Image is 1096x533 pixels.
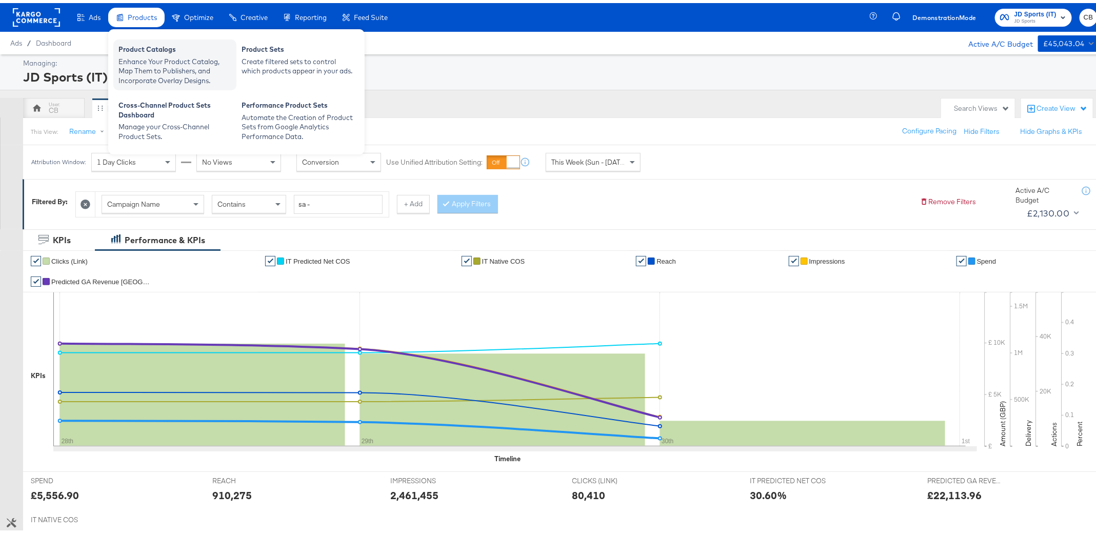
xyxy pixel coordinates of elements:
span: Conversion [302,154,339,164]
a: ✔ [31,253,41,263]
text: Delivery [1024,417,1033,443]
span: 1 Day Clicks [97,154,136,164]
div: KPIs [31,368,46,378]
a: ✔ [956,253,967,263]
div: £2,130.00 [1027,203,1070,218]
span: Impressions [809,254,845,262]
span: REACH [213,473,290,483]
span: Contains [217,196,246,206]
div: 910,275 [213,485,252,500]
a: ✔ [789,253,799,263]
span: Ads [89,10,101,18]
text: Actions [1049,419,1059,443]
div: £5,556.90 [31,485,79,500]
div: Create View [1037,101,1088,111]
div: Managing: [23,55,1095,65]
span: This Week (Sun - [DATE]) [551,154,628,164]
button: Remove Filters [920,194,976,204]
span: IT PREDICTED NET COS [750,473,827,483]
span: PREDICTED GA REVENUE [GEOGRAPHIC_DATA] [928,473,1005,483]
span: JD Sports (IT) [1014,6,1057,17]
div: JD Sports (IT) [23,65,1095,83]
span: Feed Suite [354,10,388,18]
div: £45,043.04 [1043,34,1085,47]
span: CLICKS (LINK) [572,473,649,483]
div: [PERSON_NAME] // IT Predicted COS [108,101,226,110]
span: JD Sports [1014,14,1057,23]
div: 80,410 [572,485,606,500]
a: ✔ [265,253,275,263]
span: Clicks (Link) [51,254,88,262]
text: Percent [1075,419,1084,443]
div: This View: [31,125,58,133]
span: Reach [656,254,676,262]
div: CB [49,103,58,112]
div: Active A/C Budget [1015,183,1072,202]
span: Demonstration Mode [912,9,977,20]
span: IT NATIVE COS [31,512,108,522]
span: Ads [10,36,22,44]
button: Rename [62,120,115,138]
span: IT Native COS [482,254,525,262]
div: Filtered By: [32,194,68,204]
button: DemonstrationMode [908,9,981,20]
button: Hide Filters [964,124,1000,133]
div: KPIs [53,231,71,243]
span: SPEND [31,473,108,483]
div: 2,461,455 [390,485,439,500]
label: Use Unified Attribution Setting: [386,154,483,164]
div: 30.60% [750,485,787,500]
span: Optimize [184,10,213,18]
span: Reporting [295,10,327,18]
text: Amount (GBP) [998,398,1007,443]
span: CB [1084,9,1093,21]
a: ✔ [31,273,41,284]
div: Active A/C Budget [958,32,1033,48]
button: + Add [397,192,430,210]
span: Creative [241,10,268,18]
span: / [22,36,36,44]
div: Performance & KPIs [125,231,205,243]
button: £2,130.00 [1023,202,1081,219]
a: Dashboard [36,36,71,44]
button: JD Sports (IT)JD Sports [995,6,1072,24]
div: £22,113.96 [928,485,982,500]
span: Products [128,10,157,18]
div: Attribution Window: [31,155,86,163]
span: Spend [977,254,997,262]
div: Drag to reorder tab [97,102,103,108]
span: Campaign Name [107,196,160,206]
span: IT Predicted Net COS [286,254,350,262]
span: Predicted GA Revenue [GEOGRAPHIC_DATA] [51,275,154,283]
a: ✔ [636,253,646,263]
a: ✔ [462,253,472,263]
div: Search Views [954,101,1010,110]
button: Configure Pacing [895,119,964,137]
span: No Views [202,154,232,164]
input: Enter a search term [294,192,383,211]
button: Hide Graphs & KPIs [1020,124,1082,133]
span: IMPRESSIONS [390,473,467,483]
div: Timeline [495,451,521,461]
